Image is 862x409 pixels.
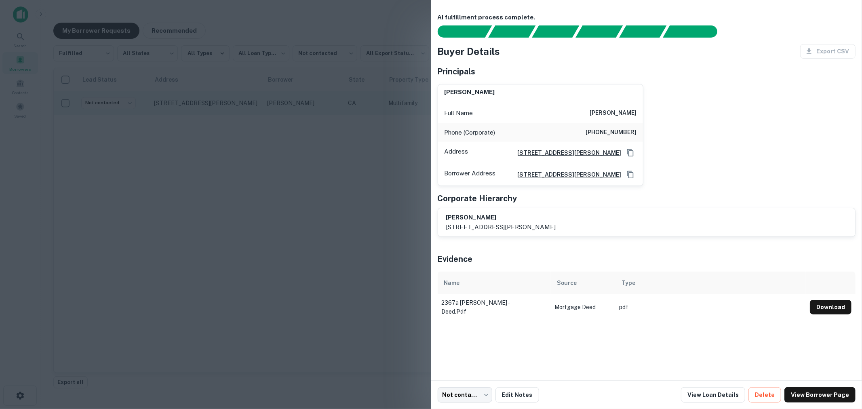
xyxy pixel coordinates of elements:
[438,44,500,59] h4: Buyer Details
[445,147,468,159] p: Address
[438,272,551,294] th: Name
[748,387,781,403] button: Delete
[446,213,556,222] h6: [PERSON_NAME]
[681,387,745,403] a: View Loan Details
[438,65,476,78] h5: Principals
[511,170,621,179] a: [STREET_ADDRESS][PERSON_NAME]
[810,300,851,314] button: Download
[438,294,551,320] td: 2367a [PERSON_NAME] - deed.pdf
[446,222,556,232] p: [STREET_ADDRESS][PERSON_NAME]
[822,344,862,383] iframe: Chat Widget
[615,272,806,294] th: Type
[438,13,856,22] h6: AI fulfillment process complete.
[488,25,535,38] div: Your request is received and processing...
[590,108,636,118] h6: [PERSON_NAME]
[445,88,495,97] h6: [PERSON_NAME]
[438,272,856,317] div: scrollable content
[784,387,856,403] a: View Borrower Page
[557,278,577,288] div: Source
[438,192,517,204] h5: Corporate Hierarchy
[445,169,496,181] p: Borrower Address
[624,147,636,159] button: Copy Address
[615,294,806,320] td: pdf
[445,128,495,137] p: Phone (Corporate)
[438,387,492,403] div: Not contacted
[622,278,636,288] div: Type
[586,128,636,137] h6: [PHONE_NUMBER]
[663,25,727,38] div: AI fulfillment process complete.
[511,148,621,157] a: [STREET_ADDRESS][PERSON_NAME]
[495,387,539,403] button: Edit Notes
[551,272,615,294] th: Source
[624,169,636,181] button: Copy Address
[428,25,489,38] div: Sending borrower request to AI...
[445,108,473,118] p: Full Name
[619,25,666,38] div: Principals found, still searching for contact information. This may take time...
[532,25,579,38] div: Documents found, AI parsing details...
[438,253,473,265] h5: Evidence
[575,25,623,38] div: Principals found, AI now looking for contact information...
[444,278,460,288] div: Name
[551,294,615,320] td: Mortgage Deed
